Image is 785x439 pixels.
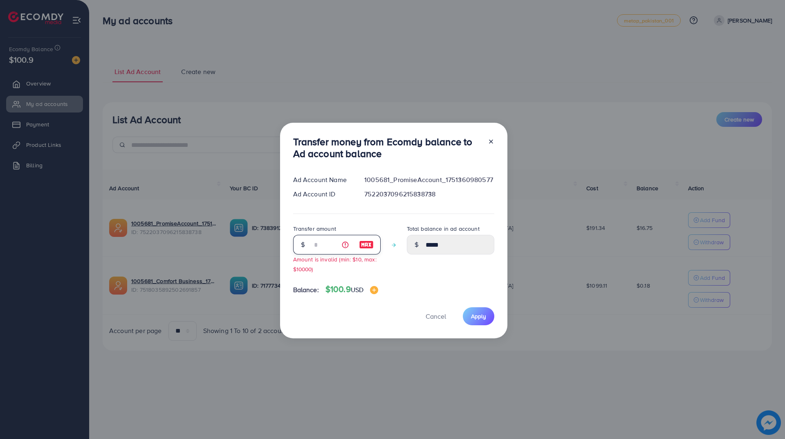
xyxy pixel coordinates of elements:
[358,189,500,199] div: 7522037096215838738
[293,255,377,272] small: Amount is invalid (min: $10, max: $10000)
[415,307,456,325] button: Cancel
[287,175,358,185] div: Ad Account Name
[471,312,486,320] span: Apply
[293,285,319,295] span: Balance:
[370,286,378,294] img: image
[325,284,378,295] h4: $100.9
[426,312,446,321] span: Cancel
[293,225,336,233] label: Transfer amount
[358,175,500,185] div: 1005681_PromiseAccount_1751360980577
[293,136,481,160] h3: Transfer money from Ecomdy balance to Ad account balance
[463,307,494,325] button: Apply
[351,285,363,294] span: USD
[407,225,480,233] label: Total balance in ad account
[359,240,374,250] img: image
[287,189,358,199] div: Ad Account ID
